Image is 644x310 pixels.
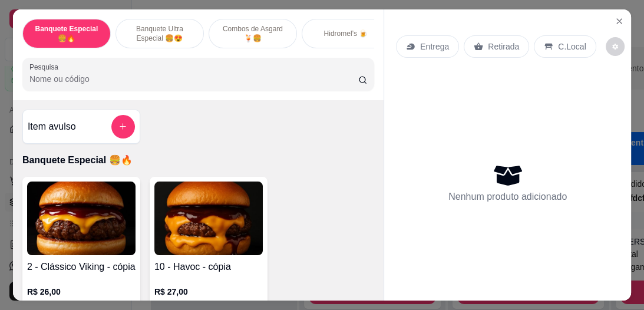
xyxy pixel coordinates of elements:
p: Entrega [420,41,449,52]
p: Banquete Especial 🍔🔥 [32,24,101,43]
h4: 10 - Havoc - cópia [154,260,263,274]
p: Nenhum produto adicionado [448,190,567,204]
button: Close [610,12,629,31]
p: Retirada [488,41,519,52]
p: C.Local [558,41,586,52]
button: decrease-product-quantity [606,37,625,56]
button: add-separate-item [111,115,135,138]
h4: 2 - Clássico Viking - cópia [27,260,136,274]
img: product-image [27,182,136,255]
img: product-image [154,182,263,255]
h4: Item avulso [28,120,76,134]
label: Pesquisa [29,62,62,72]
p: Combos de Asgard🍹🍔 [219,24,287,43]
p: R$ 27,00 [154,286,263,298]
input: Pesquisa [29,73,358,85]
p: R$ 26,00 [27,286,136,298]
p: Banquete Especial 🍔🔥 [22,153,374,167]
p: Hidromel’s 🍺 [323,29,368,38]
p: Banquete Ultra Especial 🍔😍 [126,24,194,43]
